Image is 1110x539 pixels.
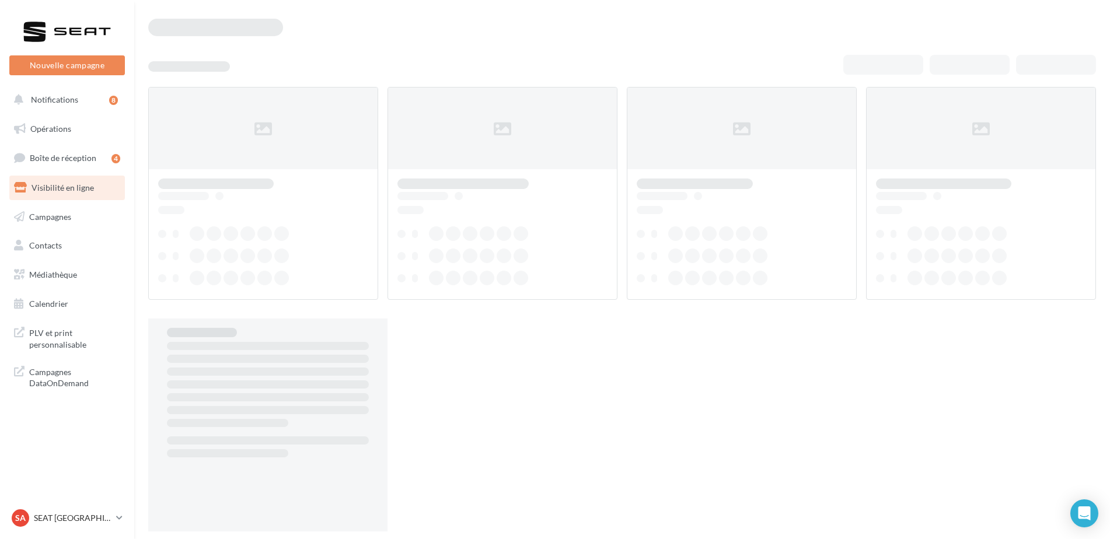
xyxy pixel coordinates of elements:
[109,96,118,105] div: 8
[29,211,71,221] span: Campagnes
[7,205,127,229] a: Campagnes
[30,124,71,134] span: Opérations
[7,359,127,394] a: Campagnes DataOnDemand
[7,145,127,170] a: Boîte de réception4
[32,183,94,192] span: Visibilité en ligne
[29,364,120,389] span: Campagnes DataOnDemand
[111,154,120,163] div: 4
[15,512,26,524] span: SA
[7,262,127,287] a: Médiathèque
[7,233,127,258] a: Contacts
[7,320,127,355] a: PLV et print personnalisable
[30,153,96,163] span: Boîte de réception
[7,292,127,316] a: Calendrier
[29,325,120,350] span: PLV et print personnalisable
[7,117,127,141] a: Opérations
[7,87,123,112] button: Notifications 8
[31,94,78,104] span: Notifications
[7,176,127,200] a: Visibilité en ligne
[29,240,62,250] span: Contacts
[9,507,125,529] a: SA SEAT [GEOGRAPHIC_DATA]
[9,55,125,75] button: Nouvelle campagne
[1070,499,1098,527] div: Open Intercom Messenger
[34,512,111,524] p: SEAT [GEOGRAPHIC_DATA]
[29,299,68,309] span: Calendrier
[29,269,77,279] span: Médiathèque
